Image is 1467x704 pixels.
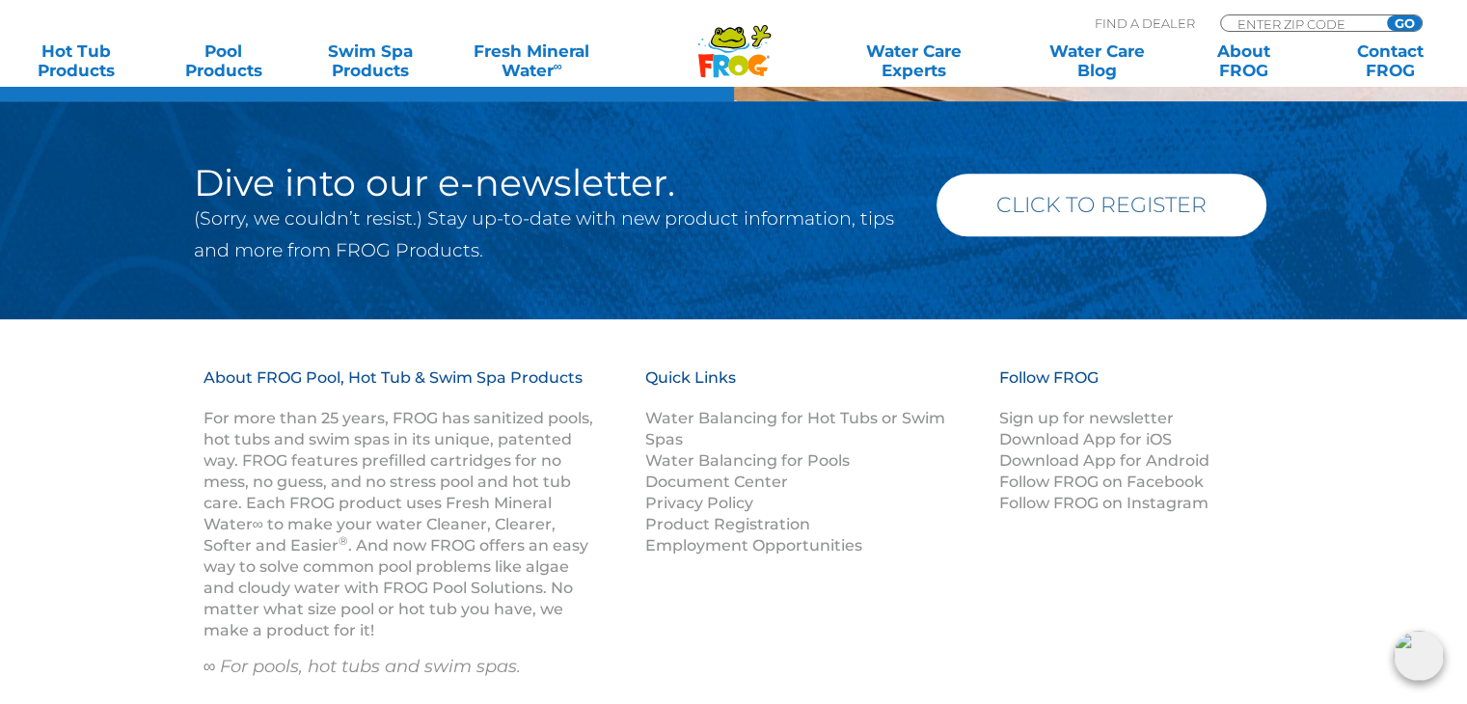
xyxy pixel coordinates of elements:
input: Zip Code Form [1236,15,1366,32]
a: Employment Opportunities [645,536,862,555]
h3: Quick Links [645,367,975,408]
p: (Sorry, we couldn’t resist.) Stay up-to-date with new product information, tips and more from FRO... [194,203,908,266]
em: ∞ For pools, hot tubs and swim spas. [204,656,522,677]
a: ContactFROG [1334,41,1448,80]
a: PoolProducts [166,41,280,80]
img: openIcon [1394,631,1444,681]
h2: Dive into our e-newsletter. [194,164,908,203]
a: Swim SpaProducts [313,41,427,80]
p: For more than 25 years, FROG has sanitized pools, hot tubs and swim spas in its unique, patented ... [204,408,597,641]
a: Fresh MineralWater∞ [460,41,603,80]
h3: Follow FROG [998,367,1239,408]
a: Sign up for newsletter [998,409,1173,427]
a: Water Balancing for Hot Tubs or Swim Spas [645,409,945,448]
a: Hot TubProducts [19,41,133,80]
a: Download App for iOS [998,430,1171,448]
a: Privacy Policy [645,494,753,512]
a: Click to Register [937,174,1266,236]
a: Follow FROG on Instagram [998,494,1208,512]
sup: ® [339,533,348,548]
p: Find A Dealer [1095,14,1195,32]
a: Product Registration [645,515,810,533]
input: GO [1387,15,1422,31]
a: AboutFROG [1186,41,1300,80]
h3: About FROG Pool, Hot Tub & Swim Spa Products [204,367,597,408]
sup: ∞ [553,59,561,73]
a: Download App for Android [998,451,1209,470]
a: Water CareBlog [1040,41,1154,80]
a: Follow FROG on Facebook [998,473,1203,491]
a: Document Center [645,473,788,491]
a: Water CareExperts [821,41,1007,80]
a: Water Balancing for Pools [645,451,850,470]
